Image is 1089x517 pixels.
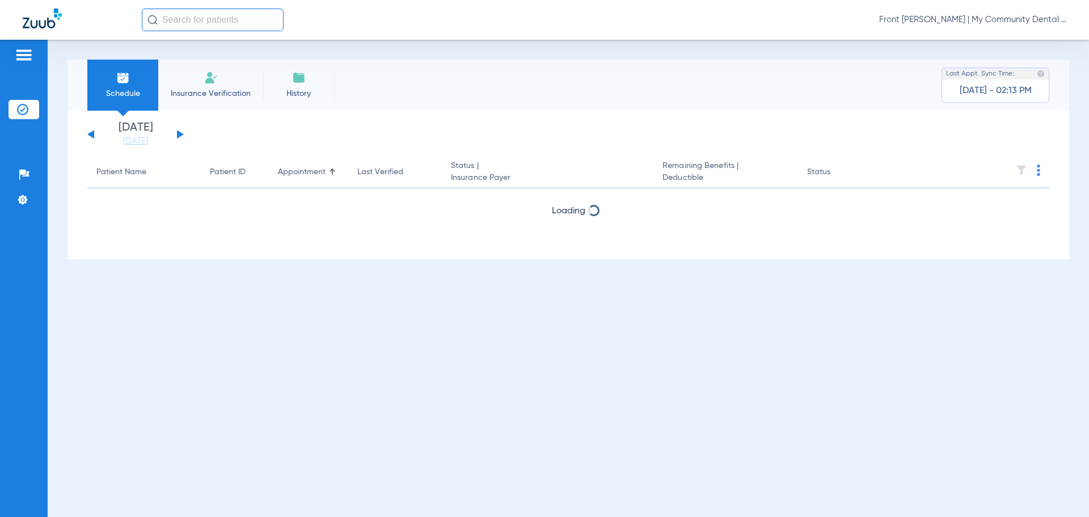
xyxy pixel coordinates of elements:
span: Schedule [96,88,150,99]
div: Appointment [278,166,339,178]
div: Patient ID [210,166,246,178]
div: Patient Name [96,166,192,178]
span: Front [PERSON_NAME] | My Community Dental Centers [879,14,1066,26]
div: Patient Name [96,166,146,178]
img: Schedule [116,71,130,85]
a: [DATE] [102,136,170,147]
div: Patient ID [210,166,260,178]
div: Appointment [278,166,326,178]
span: Deductible [662,172,788,184]
span: Insurance Payer [451,172,644,184]
img: last sync help info [1037,70,1045,78]
th: Status | [442,157,653,188]
img: Search Icon [147,15,158,25]
span: Insurance Verification [167,88,255,99]
div: Last Verified [357,166,433,178]
th: Status [798,157,875,188]
span: [DATE] - 02:13 PM [960,85,1032,96]
img: filter.svg [1016,165,1027,176]
span: History [272,88,326,99]
img: Manual Insurance Verification [204,71,218,85]
span: Loading [552,207,585,216]
iframe: Chat Widget [1032,463,1089,517]
img: group-dot-blue.svg [1037,165,1040,176]
div: Last Verified [357,166,403,178]
img: Zuub Logo [23,9,62,28]
th: Remaining Benefits | [653,157,797,188]
img: hamburger-icon [15,48,33,62]
li: [DATE] [102,122,170,147]
img: History [292,71,306,85]
span: Last Appt. Sync Time: [946,68,1014,79]
input: Search for patients [142,9,284,31]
